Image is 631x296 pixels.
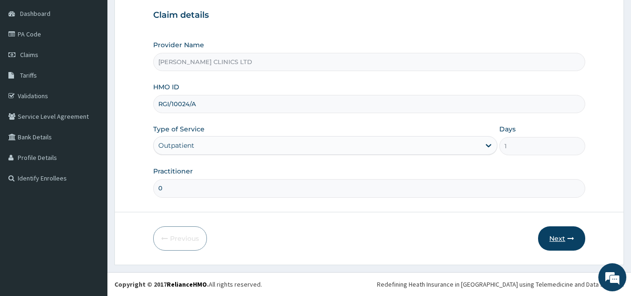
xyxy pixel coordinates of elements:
[114,280,209,289] strong: Copyright © 2017 .
[153,40,204,50] label: Provider Name
[499,124,516,134] label: Days
[49,52,157,65] div: Chat with us now
[5,197,178,230] textarea: Type your message and hit 'Enter'
[107,272,631,296] footer: All rights reserved.
[153,5,176,27] div: Minimize live chat window
[377,280,624,289] div: Redefining Heath Insurance in [GEOGRAPHIC_DATA] using Telemedicine and Data Science!
[153,166,193,176] label: Practitioner
[153,82,179,92] label: HMO ID
[20,51,38,59] span: Claims
[153,10,586,21] h3: Claim details
[20,71,37,79] span: Tariffs
[153,124,205,134] label: Type of Service
[158,141,194,150] div: Outpatient
[54,88,129,183] span: We're online!
[538,226,585,251] button: Next
[17,47,38,70] img: d_794563401_company_1708531726252_794563401
[153,95,586,113] input: Enter HMO ID
[167,280,207,289] a: RelianceHMO
[153,226,207,251] button: Previous
[153,179,586,197] input: Enter Name
[20,9,50,18] span: Dashboard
